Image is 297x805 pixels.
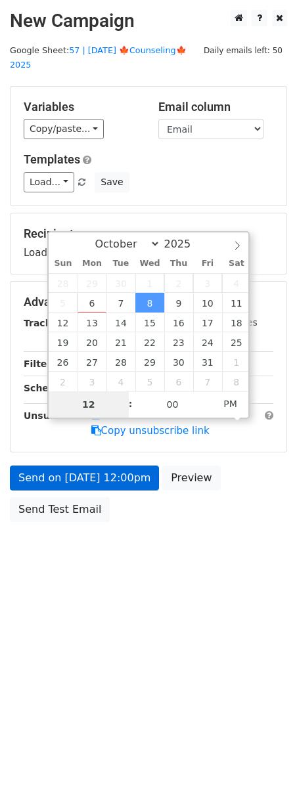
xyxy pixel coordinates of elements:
[49,259,78,268] span: Sun
[78,372,106,391] span: November 3, 2025
[49,293,78,313] span: October 5, 2025
[24,227,273,261] div: Loading...
[24,410,88,421] strong: Unsubscribe
[49,313,78,332] span: October 12, 2025
[222,293,251,313] span: October 11, 2025
[24,172,74,192] a: Load...
[49,332,78,352] span: October 19, 2025
[158,100,273,114] h5: Email column
[193,313,222,332] span: October 17, 2025
[164,372,193,391] span: November 6, 2025
[49,273,78,293] span: September 28, 2025
[193,332,222,352] span: October 24, 2025
[106,293,135,313] span: October 7, 2025
[199,45,287,55] a: Daily emails left: 50
[24,383,71,393] strong: Schedule
[206,316,257,330] label: UTM Codes
[135,352,164,372] span: October 29, 2025
[10,10,287,32] h2: New Campaign
[106,332,135,352] span: October 21, 2025
[78,332,106,352] span: October 20, 2025
[193,352,222,372] span: October 31, 2025
[222,332,251,352] span: October 25, 2025
[135,372,164,391] span: November 5, 2025
[164,332,193,352] span: October 23, 2025
[106,273,135,293] span: September 30, 2025
[135,293,164,313] span: October 8, 2025
[24,119,104,139] a: Copy/paste...
[162,466,220,490] a: Preview
[24,227,273,241] h5: Recipients
[164,259,193,268] span: Thu
[160,238,208,250] input: Year
[10,497,110,522] a: Send Test Email
[164,273,193,293] span: October 2, 2025
[164,313,193,332] span: October 16, 2025
[106,352,135,372] span: October 28, 2025
[231,742,297,805] iframe: Chat Widget
[135,273,164,293] span: October 1, 2025
[24,318,68,328] strong: Tracking
[24,100,139,114] h5: Variables
[78,352,106,372] span: October 27, 2025
[164,352,193,372] span: October 30, 2025
[10,466,159,490] a: Send on [DATE] 12:00pm
[49,372,78,391] span: November 2, 2025
[135,332,164,352] span: October 22, 2025
[133,391,213,418] input: Minute
[10,45,187,70] a: 57 | [DATE] 🍁Counseling🍁 2025
[193,273,222,293] span: October 3, 2025
[78,313,106,332] span: October 13, 2025
[49,391,129,418] input: Hour
[78,293,106,313] span: October 6, 2025
[222,352,251,372] span: November 1, 2025
[106,313,135,332] span: October 14, 2025
[199,43,287,58] span: Daily emails left: 50
[106,372,135,391] span: November 4, 2025
[193,259,222,268] span: Fri
[135,259,164,268] span: Wed
[212,391,248,417] span: Click to toggle
[222,273,251,293] span: October 4, 2025
[49,352,78,372] span: October 26, 2025
[222,372,251,391] span: November 8, 2025
[222,313,251,332] span: October 18, 2025
[24,295,273,309] h5: Advanced
[106,259,135,268] span: Tue
[78,259,106,268] span: Mon
[24,152,80,166] a: Templates
[193,293,222,313] span: October 10, 2025
[10,45,187,70] small: Google Sheet:
[222,259,251,268] span: Sat
[91,425,210,437] a: Copy unsubscribe link
[193,372,222,391] span: November 7, 2025
[135,313,164,332] span: October 15, 2025
[95,172,129,192] button: Save
[24,359,57,369] strong: Filters
[164,293,193,313] span: October 9, 2025
[129,391,133,417] span: :
[78,273,106,293] span: September 29, 2025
